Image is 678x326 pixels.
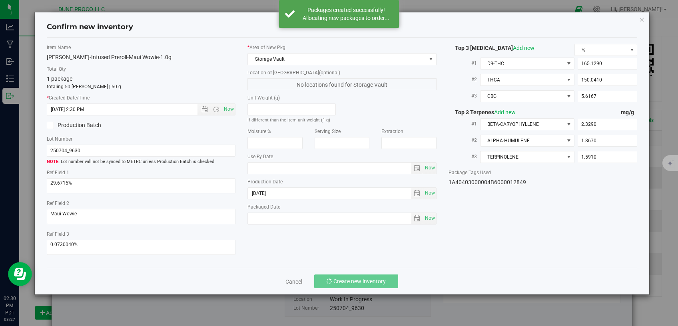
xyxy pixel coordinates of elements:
div: Packages created successfully! Allocating new packages to order... [299,6,393,22]
label: Ref Field 3 [47,231,236,238]
input: 5.6167 [578,91,638,102]
span: ALPHA-HUMULENE [481,135,564,146]
label: Total Qty [47,66,236,73]
label: #1 [449,56,480,70]
span: select [423,188,436,199]
span: Top 3 [MEDICAL_DATA] [449,45,534,51]
a: Add new [513,45,534,51]
span: BETA-CARYOPHYLLENE [481,119,564,130]
span: Set Current date [423,162,437,174]
label: Serving Size [315,128,370,135]
span: % [575,44,627,56]
label: #1 [449,117,480,131]
h4: Confirm new inventory [47,22,133,32]
a: Add new [494,109,516,115]
div: [PERSON_NAME]-Infused Preroll-Maui Wowie-1.0g [47,53,236,62]
span: Storage Vault [248,54,426,65]
label: Extraction [381,128,437,135]
p: totaling 50 [PERSON_NAME] | 50 g [47,83,236,90]
input: 165.1290 [578,58,638,69]
label: Area of New Pkg [247,44,437,51]
iframe: Resource center [8,262,32,286]
span: select [411,188,423,199]
div: 1A40403000004B6000012849 [449,178,638,187]
label: Moisture % [247,128,303,135]
input: 150.0410 [578,74,638,85]
span: 1 package [47,76,72,82]
span: CBG [481,91,564,102]
input: 1.8670 [578,135,638,146]
label: #2 [449,72,480,87]
span: select [411,163,423,174]
span: Set Current date [423,187,437,199]
label: Production Date [247,178,437,185]
span: Set Current date [423,213,437,224]
button: Create new inventory [314,274,398,288]
span: Open the time view [209,106,223,113]
label: Item Name [47,44,236,51]
span: THCA [481,74,564,85]
label: Unit Weight (g) [247,94,336,101]
small: If different than the item unit weight (1 g) [247,117,330,123]
span: Lot number will not be synced to METRC unless Production Batch is checked [47,159,236,165]
span: select [423,213,436,224]
label: #3 [449,149,480,164]
label: Location of [GEOGRAPHIC_DATA] [247,69,437,76]
span: select [423,163,436,174]
span: Create new inventory [333,278,386,284]
span: mg/g [621,109,637,115]
label: Ref Field 1 [47,169,236,176]
input: 1.5910 [578,151,638,163]
label: Package Tags Used [449,169,638,176]
span: select [411,213,423,224]
span: D9-THC [481,58,564,69]
span: TERPINOLENE [481,151,564,163]
span: Open the date view [198,106,211,113]
label: Use By Date [247,153,437,160]
label: Created Date/Time [47,94,236,101]
label: #3 [449,89,480,103]
label: Ref Field 2 [47,200,236,207]
label: Lot Number [47,135,236,143]
a: Cancel [285,278,302,286]
span: (optional) [319,70,340,76]
span: Set Current date [222,103,236,115]
span: Top 3 Terpenes [449,109,516,115]
label: #2 [449,133,480,147]
input: 2.3290 [578,119,638,130]
label: Production Batch [47,121,135,129]
span: No locations found for Storage Vault [247,78,437,90]
label: Packaged Date [247,203,437,211]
